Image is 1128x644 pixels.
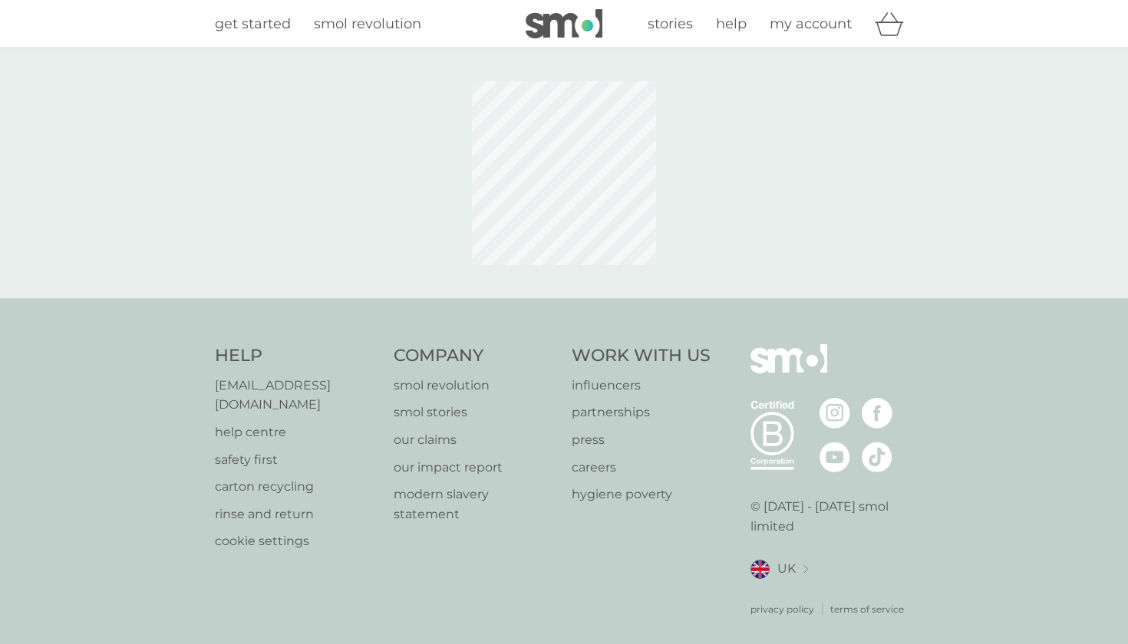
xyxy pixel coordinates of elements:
[862,398,892,429] img: visit the smol Facebook page
[394,402,557,422] a: smol stories
[215,531,378,551] a: cookie settings
[394,376,557,396] a: smol revolution
[770,13,852,35] a: my account
[394,458,557,478] a: our impact report
[750,497,914,536] p: © [DATE] - [DATE] smol limited
[394,485,557,524] a: modern slavery statement
[862,442,892,472] img: visit the smol Tiktok page
[215,504,378,524] a: rinse and return
[215,450,378,470] a: safety first
[770,15,852,32] span: my account
[572,402,711,422] a: partnerships
[803,565,808,573] img: select a new location
[648,15,693,32] span: stories
[648,13,693,35] a: stories
[750,344,827,396] img: smol
[750,602,814,616] a: privacy policy
[572,430,711,450] a: press
[875,8,913,39] div: basket
[394,430,557,450] a: our claims
[716,13,747,35] a: help
[820,442,850,472] img: visit the smol Youtube page
[215,422,378,442] a: help centre
[572,344,711,368] h4: Work With Us
[314,13,421,35] a: smol revolution
[526,9,602,38] img: smol
[750,560,770,579] img: UK flag
[572,376,711,396] a: influencers
[777,559,796,579] span: UK
[215,13,291,35] a: get started
[820,398,850,429] img: visit the smol Instagram page
[394,344,557,368] h4: Company
[716,15,747,32] span: help
[215,15,291,32] span: get started
[314,15,421,32] span: smol revolution
[572,485,711,504] a: hygiene poverty
[215,344,378,368] h4: Help
[572,458,711,478] a: careers
[830,602,904,616] a: terms of service
[215,376,378,415] a: [EMAIL_ADDRESS][DOMAIN_NAME]
[215,477,378,497] a: carton recycling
